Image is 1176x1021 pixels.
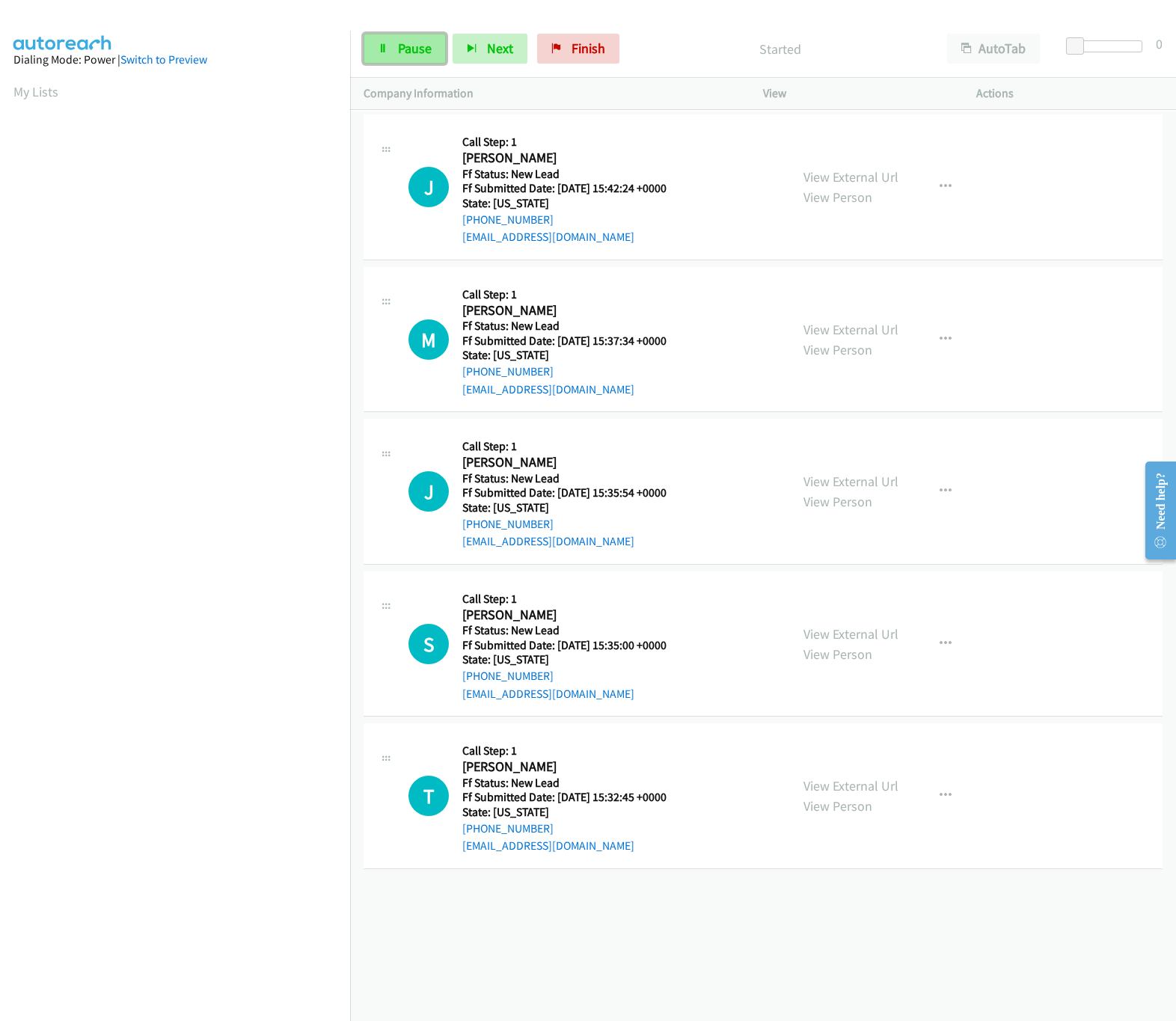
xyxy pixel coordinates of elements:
[13,115,350,826] iframe: Dialpad
[462,319,685,334] h5: Ff Status: New Lead
[803,473,898,490] a: View External Url
[462,500,685,515] h5: State: [US_STATE]
[462,150,685,167] h2: [PERSON_NAME]
[462,167,685,182] h5: Ff Status: New Lead
[364,34,446,64] a: Pause
[398,40,432,57] span: Pause
[640,39,920,59] p: Started
[408,167,449,207] h1: J
[408,471,449,512] h1: J
[803,493,872,510] a: View Person
[462,838,634,853] a: [EMAIL_ADDRESS][DOMAIN_NAME]
[462,135,685,150] h5: Call Step: 1
[572,40,605,57] span: Finish
[462,687,634,701] a: [EMAIL_ADDRESS][DOMAIN_NAME]
[1133,451,1176,570] iframe: Resource Center
[462,181,685,196] h5: Ff Submitted Date: [DATE] 15:42:24 +0000
[803,321,898,338] a: View External Url
[462,623,685,638] h5: Ff Status: New Lead
[408,776,449,816] h1: T
[408,471,449,512] div: The call is yet to be attempted
[487,40,513,57] span: Next
[120,52,207,67] a: Switch to Preview
[763,85,949,102] p: View
[537,34,619,64] a: Finish
[462,534,634,548] a: [EMAIL_ADDRESS][DOMAIN_NAME]
[408,319,449,360] h1: M
[364,85,736,102] p: Company Information
[803,777,898,794] a: View External Url
[462,743,685,758] h5: Call Step: 1
[408,624,449,664] div: The call is yet to be attempted
[462,382,634,396] a: [EMAIL_ADDRESS][DOMAIN_NAME]
[803,625,898,643] a: View External Url
[803,797,872,815] a: View Person
[803,646,872,663] a: View Person
[408,319,449,360] div: The call is yet to be attempted
[13,51,337,69] div: Dialing Mode: Power |
[803,188,872,206] a: View Person
[453,34,527,64] button: Next
[462,669,554,683] a: [PHONE_NUMBER]
[462,364,554,378] a: [PHONE_NUMBER]
[462,196,685,211] h5: State: [US_STATE]
[13,83,58,100] a: My Lists
[462,485,685,500] h5: Ff Submitted Date: [DATE] 15:35:54 +0000
[462,821,554,835] a: [PHONE_NUMBER]
[803,168,898,186] a: View External Url
[408,776,449,816] div: The call is yet to be attempted
[462,592,685,607] h5: Call Step: 1
[462,230,634,244] a: [EMAIL_ADDRESS][DOMAIN_NAME]
[408,624,449,664] h1: S
[462,454,685,471] h2: [PERSON_NAME]
[462,287,685,302] h5: Call Step: 1
[462,471,685,486] h5: Ff Status: New Lead
[462,334,685,349] h5: Ff Submitted Date: [DATE] 15:37:34 +0000
[462,805,685,820] h5: State: [US_STATE]
[462,652,685,667] h5: State: [US_STATE]
[462,790,685,805] h5: Ff Submitted Date: [DATE] 15:32:45 +0000
[462,212,554,227] a: [PHONE_NUMBER]
[462,348,685,363] h5: State: [US_STATE]
[462,776,685,791] h5: Ff Status: New Lead
[462,607,685,624] h2: [PERSON_NAME]
[462,302,685,319] h2: [PERSON_NAME]
[462,439,685,454] h5: Call Step: 1
[462,758,685,776] h2: [PERSON_NAME]
[976,85,1163,102] p: Actions
[1156,34,1163,54] div: 0
[803,341,872,358] a: View Person
[462,517,554,531] a: [PHONE_NUMBER]
[462,638,685,653] h5: Ff Submitted Date: [DATE] 15:35:00 +0000
[947,34,1040,64] button: AutoTab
